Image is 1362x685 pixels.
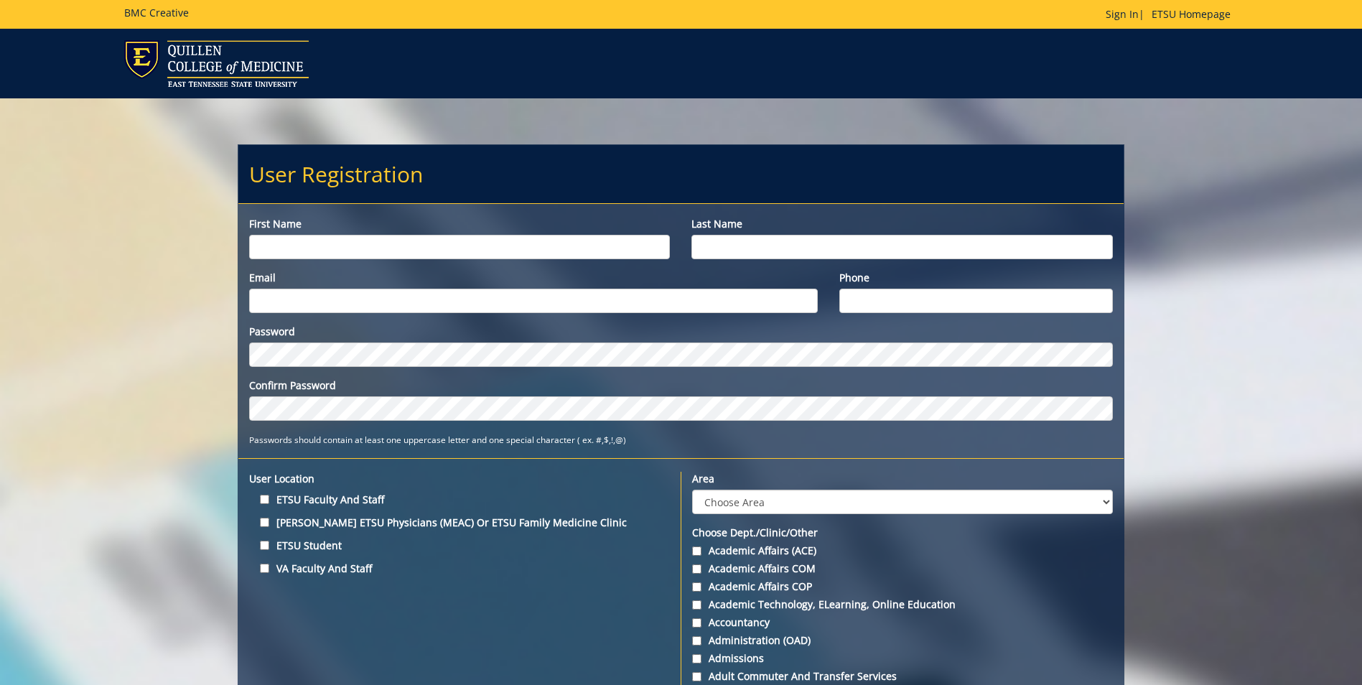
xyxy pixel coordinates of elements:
label: Area [692,472,1112,486]
a: Sign In [1106,7,1139,21]
label: Choose Dept./Clinic/Other [692,526,1112,540]
label: Adult Commuter and Transfer Services [692,669,1112,684]
label: Password [249,325,1113,339]
label: Administration (OAD) [692,633,1112,648]
label: Last name [691,217,1112,231]
h2: User Registration [238,145,1124,203]
label: Academic Affairs (ACE) [692,544,1112,558]
label: Academic Affairs COP [692,579,1112,594]
label: ETSU Student [249,536,670,555]
label: Academic Technology, eLearning, Online Education [692,597,1112,612]
h5: BMC Creative [124,7,189,18]
label: Phone [839,271,1113,285]
label: Email [249,271,818,285]
label: Accountancy [692,615,1112,630]
a: ETSU Homepage [1144,7,1238,21]
img: ETSU logo [124,40,309,87]
label: Admissions [692,651,1112,666]
label: Confirm Password [249,378,1113,393]
p: | [1106,7,1238,22]
label: ETSU Faculty and Staff [249,490,670,509]
label: VA Faculty and Staff [249,559,670,578]
label: Academic Affairs COM [692,561,1112,576]
label: [PERSON_NAME] ETSU Physicians (MEAC) or ETSU Family Medicine Clinic [249,513,670,532]
label: First name [249,217,670,231]
small: Passwords should contain at least one uppercase letter and one special character ( ex. #,$,!,@) [249,434,626,445]
label: User location [249,472,670,486]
